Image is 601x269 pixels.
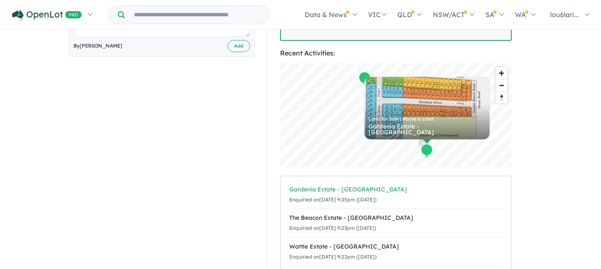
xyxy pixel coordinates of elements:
[369,117,485,121] div: Land for Sale | House & Land
[420,141,432,157] div: Map marker
[280,48,512,59] div: Recent Activities:
[289,196,376,203] small: Enquiried on [DATE] 9:25pm ([DATE])
[495,79,508,91] button: Zoom out
[495,91,508,103] button: Reset bearing to north
[289,254,376,260] small: Enquiried on [DATE] 9:22pm ([DATE])
[421,143,433,159] div: Map marker
[369,123,485,135] div: Gardenia Estate - [GEOGRAPHIC_DATA]
[364,77,490,139] a: Land for Sale | House & Land Gardenia Estate - [GEOGRAPHIC_DATA]
[289,185,503,195] div: Gardenia Estate - [GEOGRAPHIC_DATA]
[289,237,503,266] a: Wattle Estate - [GEOGRAPHIC_DATA]Enquiried on[DATE] 9:22pm ([DATE])
[227,40,250,52] button: Add
[495,80,508,91] span: Zoom out
[550,10,579,19] span: lou6lari...
[418,137,430,152] div: Map marker
[289,181,503,209] a: Gardenia Estate - [GEOGRAPHIC_DATA]Enquiried on[DATE] 9:25pm ([DATE])
[495,67,508,79] button: Zoom in
[126,6,268,24] input: Try estate name, suburb, builder or developer
[289,209,503,238] a: The Beacon Estate - [GEOGRAPHIC_DATA]Enquiried on[DATE] 9:23pm ([DATE])
[359,71,371,87] div: Map marker
[289,242,503,252] div: Wattle Estate - [GEOGRAPHIC_DATA]
[289,213,503,223] div: The Beacon Estate - [GEOGRAPHIC_DATA]
[73,42,122,50] span: By [PERSON_NAME]
[495,92,508,103] span: Reset bearing to north
[280,63,512,167] canvas: Map
[12,10,82,20] img: Openlot PRO Logo White
[289,225,376,231] small: Enquiried on [DATE] 9:23pm ([DATE])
